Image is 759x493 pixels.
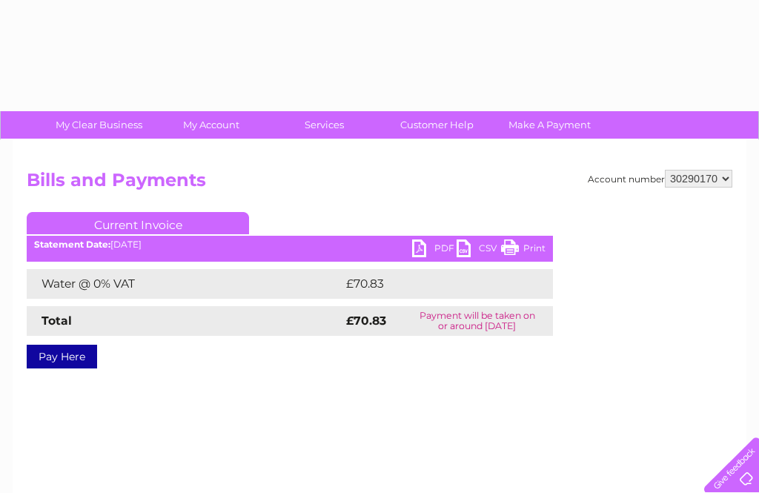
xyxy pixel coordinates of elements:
[38,111,160,139] a: My Clear Business
[27,269,342,299] td: Water @ 0% VAT
[342,269,523,299] td: £70.83
[150,111,273,139] a: My Account
[412,239,457,261] a: PDF
[588,170,732,188] div: Account number
[401,306,553,336] td: Payment will be taken on or around [DATE]
[501,239,546,261] a: Print
[27,170,732,198] h2: Bills and Payments
[34,239,110,250] b: Statement Date:
[27,212,249,234] a: Current Invoice
[42,314,72,328] strong: Total
[488,111,611,139] a: Make A Payment
[457,239,501,261] a: CSV
[27,345,97,368] a: Pay Here
[346,314,386,328] strong: £70.83
[376,111,498,139] a: Customer Help
[263,111,385,139] a: Services
[27,239,553,250] div: [DATE]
